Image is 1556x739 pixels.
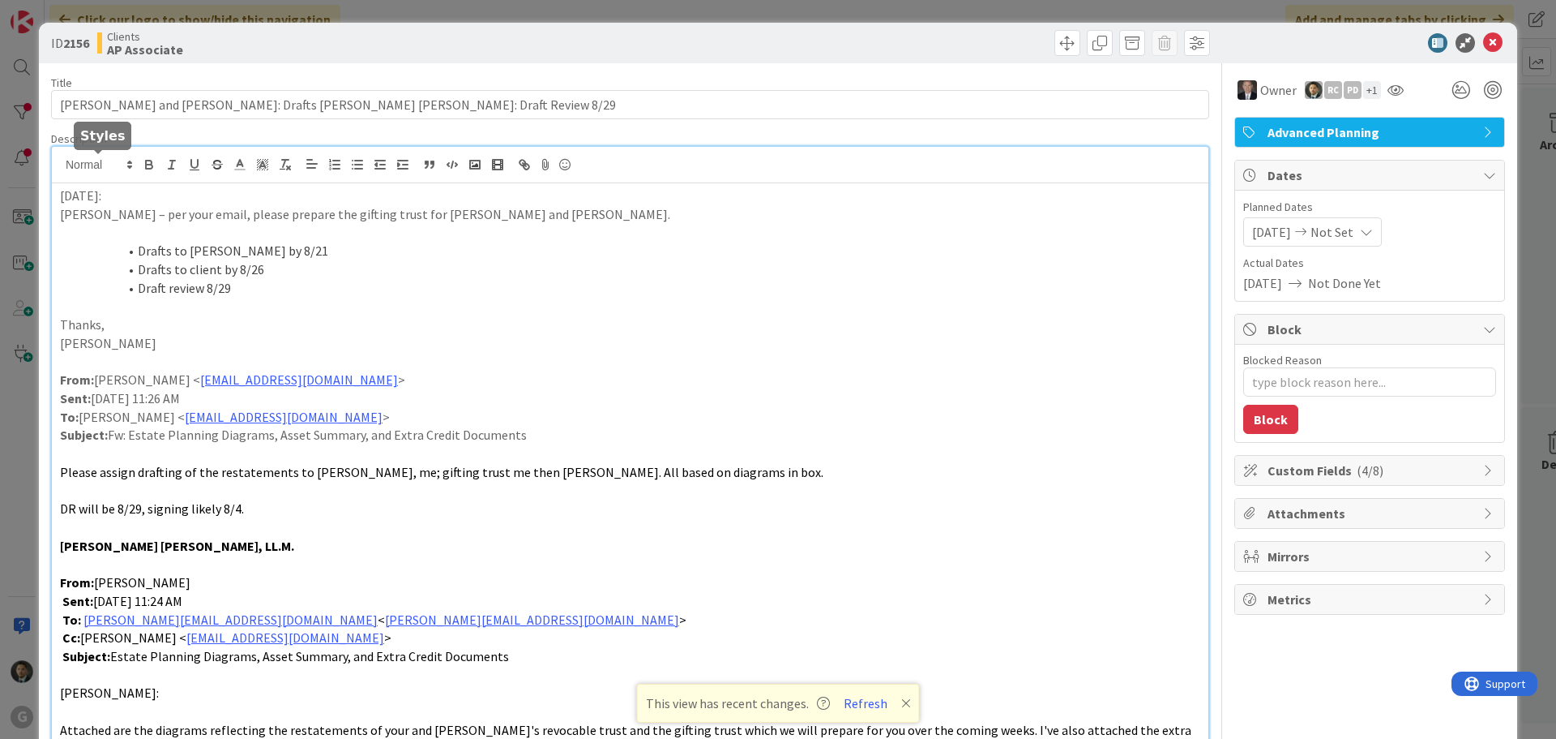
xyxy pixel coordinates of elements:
[1344,81,1361,99] div: PD
[60,426,1200,445] p: Fw: Estate Planning Diagrams, Asset Summary, and Extra Credit Documents
[60,390,91,406] strong: Sent:
[1267,122,1475,142] span: Advanced Planning
[646,694,830,713] span: This view has recent changes.
[186,629,384,646] a: [EMAIL_ADDRESS][DOMAIN_NAME]
[60,371,1200,389] p: [PERSON_NAME] < >
[60,389,1200,408] p: [DATE] 11:26 AM
[83,612,378,628] a: [PERSON_NAME][EMAIL_ADDRESS][DOMAIN_NAME]
[79,260,1200,279] li: Drafts to client by 8/26
[1267,461,1475,480] span: Custom Fields
[60,408,1200,427] p: [PERSON_NAME] < >
[1243,273,1282,293] span: [DATE]
[1267,547,1475,566] span: Mirrors
[79,242,1200,260] li: Drafts to [PERSON_NAME] by 8/21
[1243,405,1298,434] button: Block
[60,316,1200,334] p: Thanks,
[60,334,1200,353] p: [PERSON_NAME]
[60,187,1200,205] p: [DATE]:
[60,427,108,443] strong: Subject:
[1252,222,1291,242] span: [DATE]
[385,612,679,628] a: [PERSON_NAME][EMAIL_ADDRESS][DOMAIN_NAME]
[51,90,1209,119] input: type card name here...
[384,629,391,646] span: >
[1363,81,1381,99] div: + 1
[679,612,686,628] span: >
[80,629,186,646] span: [PERSON_NAME] <
[60,372,94,388] strong: From:
[51,33,89,53] span: ID
[1310,222,1353,242] span: Not Set
[60,409,79,425] strong: To:
[62,612,81,628] strong: To:
[1267,504,1475,523] span: Attachments
[60,464,823,480] span: Please assign drafting of the restatements to [PERSON_NAME], me; gifting trust me then [PERSON_NA...
[1357,462,1383,479] span: ( 4/8 )
[1243,255,1496,272] span: Actual Dates
[1243,199,1496,216] span: Planned Dates
[1260,80,1297,100] span: Owner
[838,693,893,714] button: Refresh
[1324,81,1342,99] div: RC
[200,372,398,388] a: [EMAIL_ADDRESS][DOMAIN_NAME]
[62,593,93,609] strong: Sent:
[80,128,125,144] h5: Styles
[110,648,509,664] span: Estate Planning Diagrams, Asset Summary, and Extra Credit Documents
[378,612,385,628] span: <
[93,593,182,609] span: [DATE] 11:24 AM
[60,685,159,701] span: [PERSON_NAME]:
[60,205,1200,224] p: [PERSON_NAME] – per your email, please prepare the gifting trust for [PERSON_NAME] and [PERSON_NA...
[1308,273,1381,293] span: Not Done Yet
[60,501,244,517] span: DR will be 8/29, signing likely 8/4.
[1305,81,1323,99] img: CG
[60,574,94,591] strong: From:
[79,279,1200,298] li: Draft review 8/29
[107,30,183,43] span: Clients
[34,2,74,22] span: Support
[185,409,383,425] a: [EMAIL_ADDRESS][DOMAIN_NAME]
[62,648,110,664] strong: Subject:
[94,574,190,591] span: [PERSON_NAME]
[60,538,294,554] strong: [PERSON_NAME] [PERSON_NAME], LL.M.
[1243,353,1322,367] label: Blocked Reason
[51,75,72,90] label: Title
[1238,80,1257,100] img: BG
[63,35,89,51] b: 2156
[1267,590,1475,609] span: Metrics
[107,43,183,56] b: AP Associate
[51,131,107,146] span: Description
[1267,320,1475,339] span: Block
[62,629,80,646] strong: Cc:
[1267,165,1475,185] span: Dates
